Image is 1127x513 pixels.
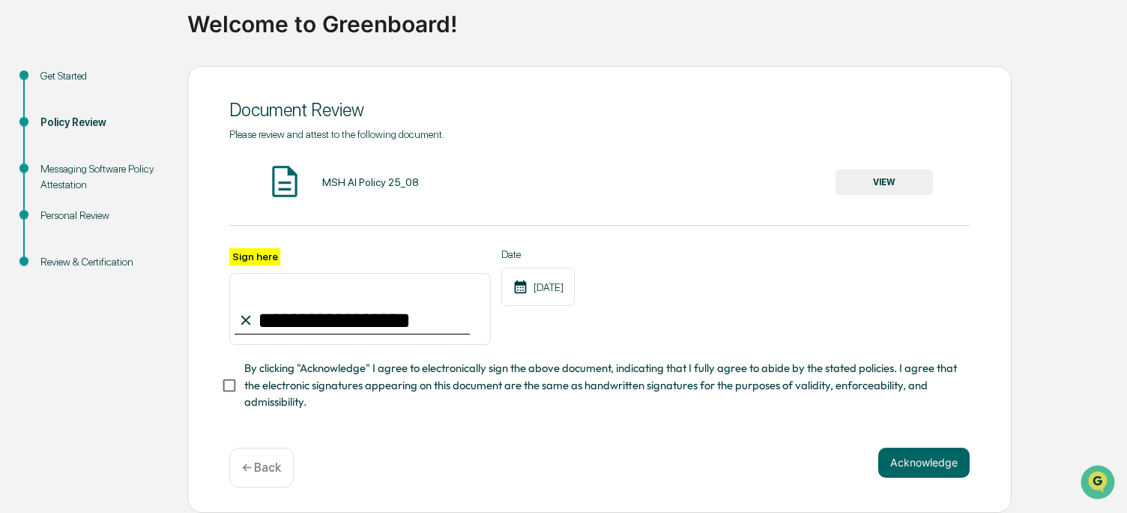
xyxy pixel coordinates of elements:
iframe: Open customer support [1079,463,1120,504]
div: Review & Certification [40,254,163,270]
img: Document Icon [266,163,303,200]
label: Sign here [229,248,280,265]
div: 🔎 [15,219,27,231]
div: MSH AI Policy 25_08 [322,176,419,188]
label: Date [501,248,575,260]
div: Start new chat [51,115,246,130]
a: 🖐️Preclearance [9,183,103,210]
div: Get Started [40,68,163,84]
span: Attestations [124,189,186,204]
img: 1746055101610-c473b297-6a78-478c-a979-82029cc54cd1 [15,115,42,142]
div: 🗄️ [109,190,121,202]
div: 🖐️ [15,190,27,202]
span: Data Lookup [30,217,94,232]
div: Policy Review [40,115,163,130]
span: Pylon [149,254,181,265]
span: Preclearance [30,189,97,204]
div: Messaging Software Policy Attestation [40,161,163,193]
div: Document Review [229,99,970,121]
p: ← Back [242,460,281,475]
span: Please review and attest to the following document. [229,128,444,140]
a: 🗄️Attestations [103,183,192,210]
button: VIEW [836,169,933,195]
div: We're available if you need us! [51,130,190,142]
div: [DATE] [501,268,575,306]
button: Start new chat [255,119,273,137]
a: 🔎Data Lookup [9,211,100,238]
button: Acknowledge [878,448,970,478]
a: Powered byPylon [106,253,181,265]
div: Personal Review [40,208,163,223]
p: How can we help? [15,31,273,55]
span: By clicking "Acknowledge" I agree to electronically sign the above document, indicating that I fu... [244,360,958,410]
